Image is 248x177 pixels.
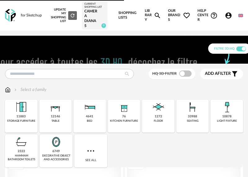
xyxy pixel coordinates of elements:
[205,71,231,76] span: filter
[188,115,197,119] div: 33988
[16,115,26,119] div: 11883
[151,100,166,115] img: Sol.png
[84,2,105,28] a: Current Shopping List Camera Diana 5 0
[101,23,106,28] span: 0
[48,100,63,115] img: Table.png
[117,100,131,115] img: Rangement.png
[185,100,200,115] img: Assise.png
[219,100,234,115] img: Luminaire.png
[70,14,75,17] span: Refresh icon
[51,119,60,123] div: table
[84,9,105,28] div: Camera Diana 5
[225,12,232,19] span: Account Circle icon
[18,149,25,153] div: 2322
[14,100,29,115] img: Meuble%20de%20rangement.png
[225,12,235,19] span: Account Circle icon
[197,9,218,22] span: Help centerHelp Circle Outline icon
[42,154,71,161] div: decorative object and accessories
[87,119,92,123] div: bed
[200,69,243,79] button: Add afilter Filter icon
[86,115,93,119] div: 4641
[21,13,42,18] div: for Sketchup
[5,9,16,22] img: OXP
[82,100,97,115] img: Literie.png
[152,72,177,75] span: HQ 3D filter
[205,71,218,76] span: Add a
[187,119,198,123] div: seating
[84,2,105,9] div: Current Shopping List
[13,87,46,93] div: Select a family
[49,134,64,149] img: Miroir.png
[238,13,243,18] img: us
[222,115,232,119] div: 10878
[14,134,29,149] img: Salle%20de%20bain.png
[49,8,77,23] div: Update my Shopping List
[231,70,238,78] span: Filter icon
[154,12,161,19] span: Magnify icon
[5,87,11,93] img: svg+xml;base64,PHN2ZyB3aWR0aD0iMTYiIGhlaWdodD0iMTciIHZpZXdCb3g9IjAgMCAxNiAxNyIgZmlsbD0ibm9uZSIgeG...
[210,12,218,19] span: Help Circle Outline icon
[52,149,60,153] div: 6749
[74,134,107,167] div: See all
[7,154,36,161] div: hammam bathroom toilets
[183,12,190,19] span: Heart Outline icon
[217,119,237,123] div: light fixture
[154,119,163,123] div: floor
[110,119,138,123] div: kitchen furniture
[51,115,60,119] div: 12146
[122,115,126,119] div: 76
[155,115,162,119] div: 1272
[86,146,96,156] img: more.7b13dc1.svg
[7,119,35,123] div: storage furniture
[13,87,18,93] img: svg+xml;base64,PHN2ZyB3aWR0aD0iMTYiIGhlaWdodD0iMTYiIHZpZXdCb3g9IjAgMCAxNiAxNiIgZmlsbD0ibm9uZSIgeG...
